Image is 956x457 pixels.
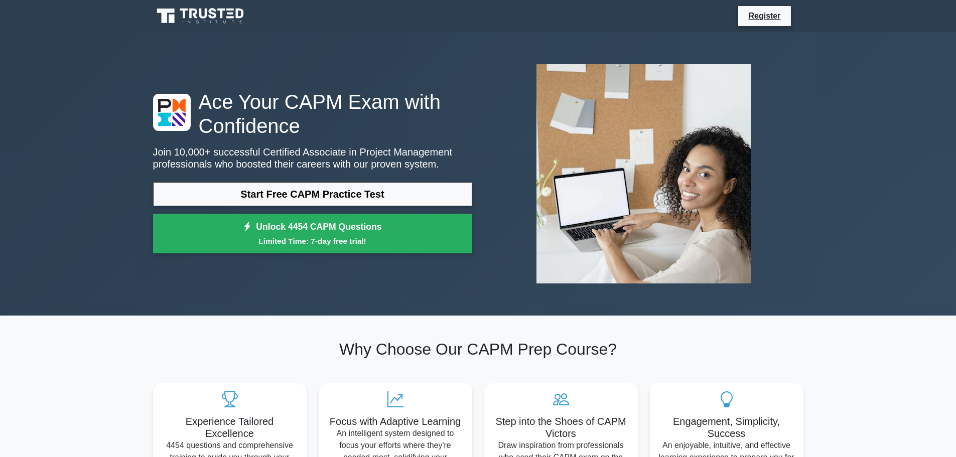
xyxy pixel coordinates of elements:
a: Unlock 4454 CAPM QuestionsLimited Time: 7-day free trial! [153,214,472,254]
h5: Engagement, Simplicity, Success [658,415,795,439]
h5: Focus with Adaptive Learning [327,415,464,427]
a: Register [742,10,786,22]
h5: Step into the Shoes of CAPM Victors [492,415,630,439]
p: Join 10,000+ successful Certified Associate in Project Management professionals who boosted their... [153,146,472,170]
h1: Ace Your CAPM Exam with Confidence [153,90,472,138]
small: Limited Time: 7-day free trial! [166,235,460,247]
a: Start Free CAPM Practice Test [153,182,472,206]
h2: Why Choose Our CAPM Prep Course? [153,340,803,359]
h5: Experience Tailored Excellence [161,415,299,439]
